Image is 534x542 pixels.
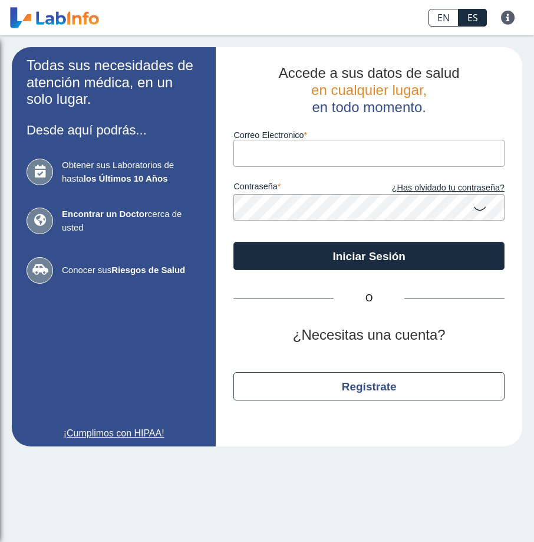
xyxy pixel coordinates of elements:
[233,182,369,195] label: contraseña
[27,426,201,441] a: ¡Cumplimos con HIPAA!
[111,265,185,275] b: Riesgos de Salud
[84,173,168,183] b: los Últimos 10 Años
[312,99,426,115] span: en todo momento.
[62,264,201,277] span: Conocer sus
[311,82,427,98] span: en cualquier lugar,
[279,65,460,81] span: Accede a sus datos de salud
[233,242,505,270] button: Iniciar Sesión
[334,291,404,306] span: O
[233,130,505,140] label: Correo Electronico
[27,123,201,137] h3: Desde aquí podrás...
[62,159,201,185] span: Obtener sus Laboratorios de hasta
[233,327,505,344] h2: ¿Necesitas una cuenta?
[233,372,505,400] button: Regístrate
[62,208,201,234] span: cerca de usted
[369,182,505,195] a: ¿Has olvidado tu contraseña?
[62,209,148,219] b: Encontrar un Doctor
[459,9,487,27] a: ES
[27,57,201,108] h2: Todas sus necesidades de atención médica, en un solo lugar.
[428,9,459,27] a: EN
